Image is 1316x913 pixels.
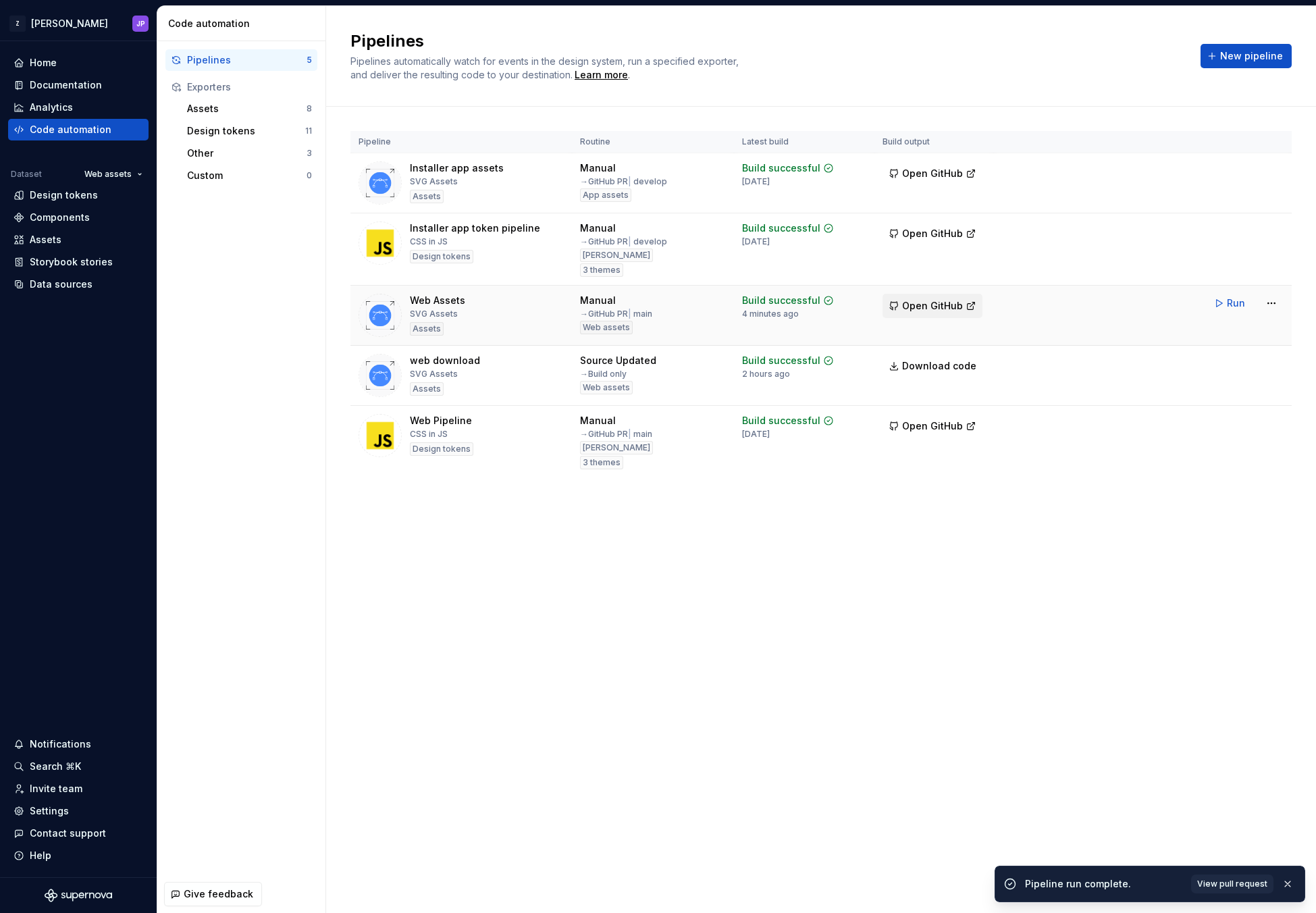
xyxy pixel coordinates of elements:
div: Build successful [742,414,820,427]
div: Design tokens [30,188,98,202]
div: Manual [580,161,616,175]
a: Design tokens [8,184,149,206]
button: Contact support [8,823,149,844]
div: Design tokens [187,124,305,138]
a: Design tokens11 [182,120,317,142]
span: | [628,309,631,319]
button: Notifications [8,733,149,755]
span: Open GitHub [902,299,963,313]
div: Assets [410,190,444,203]
button: Z[PERSON_NAME]JP [3,9,154,38]
div: [PERSON_NAME] [580,441,653,454]
a: Data sources [8,273,149,295]
div: Web Assets [410,294,465,307]
a: Other3 [182,142,317,164]
div: [DATE] [742,236,770,247]
svg: Supernova Logo [45,889,112,902]
div: Web assets [580,321,633,334]
a: Documentation [8,74,149,96]
div: [DATE] [742,176,770,187]
span: New pipeline [1220,49,1283,63]
div: Components [30,211,90,224]
span: Pipelines automatically watch for events in the design system, run a specified exporter, and deli... [350,55,741,80]
a: Download code [883,354,985,378]
div: 5 [307,55,312,66]
div: Pipeline run complete. [1025,877,1183,891]
span: Open GitHub [902,419,963,433]
div: 3 [307,148,312,159]
div: Invite team [30,782,82,795]
div: 11 [305,126,312,136]
button: Open GitHub [883,161,982,186]
span: 3 themes [583,457,621,468]
div: Settings [30,804,69,818]
div: Home [30,56,57,70]
button: New pipeline [1201,44,1292,68]
button: Assets8 [182,98,317,120]
div: Build successful [742,294,820,307]
div: 4 minutes ago [742,309,799,319]
div: Web Pipeline [410,414,472,427]
button: Open GitHub [883,414,982,438]
button: Custom0 [182,165,317,186]
a: Open GitHub [883,422,982,434]
div: Source Updated [580,354,656,367]
div: 2 hours ago [742,369,790,380]
div: JP [136,18,145,29]
a: Open GitHub [883,302,982,313]
div: web download [410,354,480,367]
a: Code automation [8,119,149,140]
span: . [573,70,630,80]
a: Invite team [8,778,149,800]
th: Latest build [734,131,874,153]
div: Other [187,147,307,160]
span: Open GitHub [902,227,963,240]
div: SVG Assets [410,369,458,380]
div: Assets [410,382,444,396]
a: Open GitHub [883,230,982,241]
div: [PERSON_NAME] [580,249,653,262]
div: Design tokens [410,442,473,456]
a: Storybook stories [8,251,149,273]
div: Code automation [30,123,111,136]
div: Documentation [30,78,102,92]
div: Analytics [30,101,73,114]
a: Assets [8,229,149,251]
div: [PERSON_NAME] [31,17,108,30]
span: 3 themes [583,265,621,276]
div: → Build only [580,369,627,380]
span: | [628,429,631,439]
span: Give feedback [184,887,253,901]
div: 8 [307,103,312,114]
div: Learn more [575,68,628,82]
div: Contact support [30,827,106,840]
div: Installer app assets [410,161,504,175]
button: Web assets [78,165,149,184]
a: Settings [8,800,149,822]
div: Build successful [742,161,820,175]
div: SVG Assets [410,176,458,187]
div: SVG Assets [410,309,458,319]
span: Download code [902,359,976,373]
span: Web assets [84,169,132,180]
button: Open GitHub [883,294,982,318]
button: Open GitHub [883,221,982,246]
div: CSS in JS [410,429,448,440]
div: Notifications [30,737,91,751]
div: Pipelines [187,53,307,67]
a: View pull request [1191,875,1273,893]
button: Pipelines5 [165,49,317,71]
div: [DATE] [742,429,770,440]
button: Give feedback [164,882,262,906]
th: Routine [572,131,734,153]
div: Data sources [30,278,93,291]
div: App assets [580,188,631,202]
div: Design tokens [410,250,473,263]
div: Assets [410,322,444,336]
button: Search ⌘K [8,756,149,777]
button: Help [8,845,149,866]
div: Assets [187,102,307,115]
